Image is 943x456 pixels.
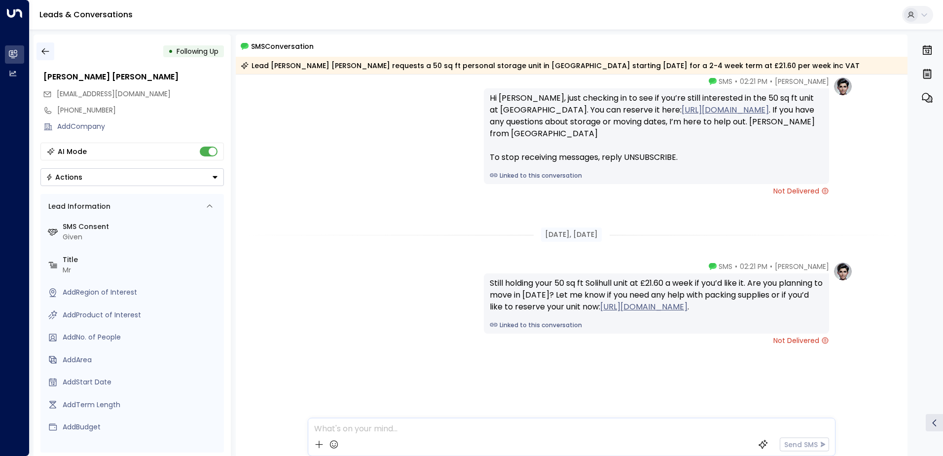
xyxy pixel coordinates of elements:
[177,46,218,56] span: Following Up
[63,355,220,365] div: AddArea
[40,168,224,186] div: Button group with a nested menu
[57,89,171,99] span: connorlyon10@live.com
[63,232,220,242] div: Given
[773,186,829,196] span: Not Delivered
[63,310,220,320] div: AddProduct of Interest
[251,40,314,52] span: SMS Conversation
[63,422,220,432] div: AddBudget
[63,255,220,265] label: Title
[541,228,602,242] div: [DATE], [DATE]
[600,301,688,313] a: [URL][DOMAIN_NAME]
[241,61,860,71] div: Lead [PERSON_NAME] [PERSON_NAME] requests a 50 sq ft personal storage unit in [GEOGRAPHIC_DATA] s...
[63,222,220,232] label: SMS Consent
[168,42,173,60] div: •
[63,332,220,342] div: AddNo. of People
[833,262,853,281] img: profile-logo.png
[833,76,853,96] img: profile-logo.png
[63,400,220,410] div: AddTerm Length
[39,9,133,20] a: Leads & Conversations
[63,377,220,387] div: AddStart Date
[490,92,823,163] div: Hi [PERSON_NAME], just checking in to see if you’re still interested in the 50 sq ft unit at [GEO...
[490,277,823,313] div: Still holding your 50 sq ft Solihull unit at £21.60 a week if you’d like it. Are you planning to ...
[773,336,829,345] span: Not Delivered
[45,201,110,212] div: Lead Information
[719,76,732,86] span: SMS
[735,262,737,271] span: •
[57,121,224,132] div: AddCompany
[770,262,772,271] span: •
[740,76,767,86] span: 02:21 PM
[775,262,829,271] span: [PERSON_NAME]
[40,168,224,186] button: Actions
[490,171,823,180] a: Linked to this conversation
[46,173,82,182] div: Actions
[735,76,737,86] span: •
[63,445,220,455] label: Source
[63,265,220,275] div: Mr
[775,76,829,86] span: [PERSON_NAME]
[57,89,171,99] span: [EMAIL_ADDRESS][DOMAIN_NAME]
[43,71,224,83] div: [PERSON_NAME] [PERSON_NAME]
[770,76,772,86] span: •
[719,262,732,271] span: SMS
[490,321,823,330] a: Linked to this conversation
[63,287,220,298] div: AddRegion of Interest
[58,147,87,156] div: AI Mode
[57,105,224,115] div: [PHONE_NUMBER]
[682,104,769,116] a: [URL][DOMAIN_NAME]
[740,262,767,271] span: 02:21 PM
